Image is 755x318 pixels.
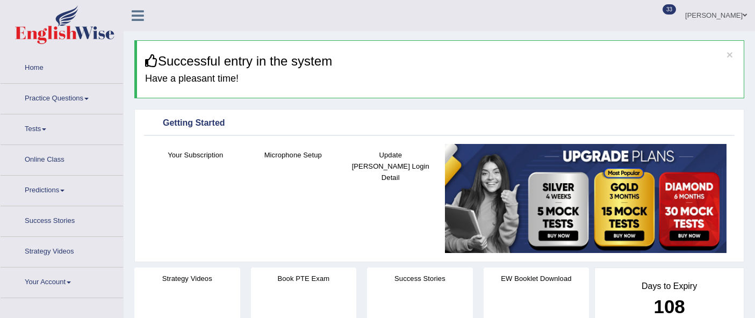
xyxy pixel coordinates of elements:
b: 108 [653,296,685,317]
a: Online Class [1,145,123,172]
h4: Microphone Setup [250,149,337,161]
button: × [727,49,733,60]
a: Success Stories [1,206,123,233]
a: Practice Questions [1,84,123,111]
div: Getting Started [147,115,732,132]
h4: Update [PERSON_NAME] Login Detail [347,149,434,183]
a: Tests [1,114,123,141]
h4: Book PTE Exam [251,273,357,284]
h4: Have a pleasant time! [145,74,736,84]
h3: Successful entry in the system [145,54,736,68]
a: Predictions [1,176,123,203]
h4: Success Stories [367,273,473,284]
a: Strategy Videos [1,237,123,264]
a: Your Account [1,268,123,294]
span: 33 [663,4,676,15]
h4: EW Booklet Download [484,273,589,284]
a: Home [1,53,123,80]
h4: Your Subscription [152,149,239,161]
h4: Days to Expiry [607,281,732,291]
img: small5.jpg [445,144,727,253]
h4: Strategy Videos [134,273,240,284]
